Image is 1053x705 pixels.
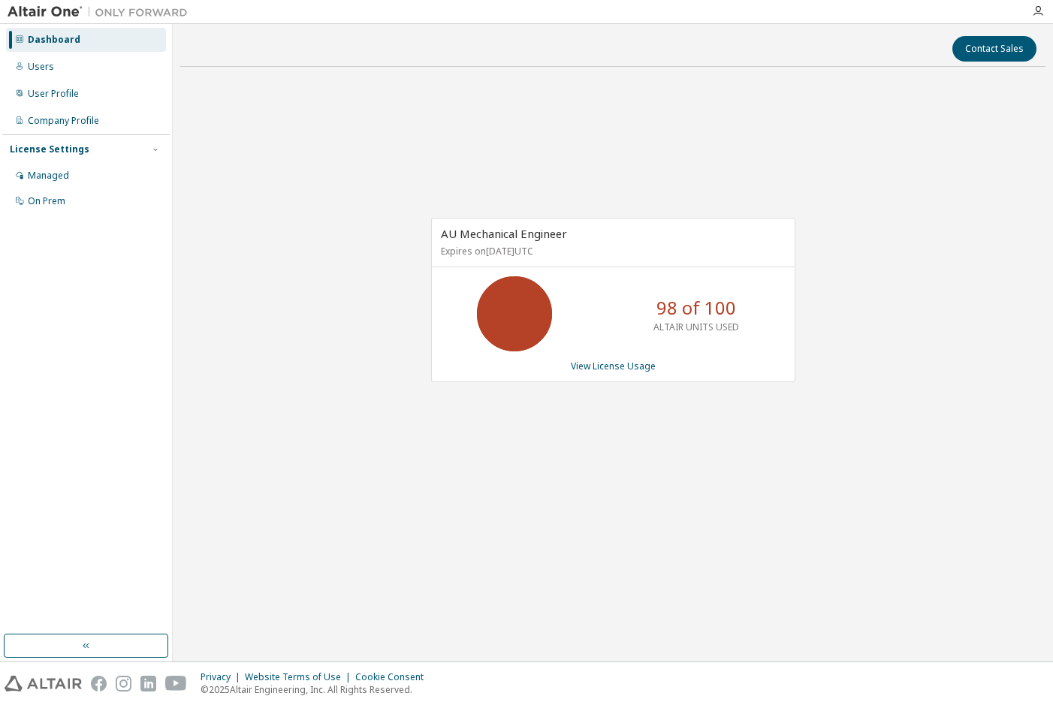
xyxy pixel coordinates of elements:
[10,143,89,155] div: License Settings
[116,676,131,691] img: instagram.svg
[656,295,736,321] p: 98 of 100
[201,671,245,683] div: Privacy
[201,683,433,696] p: © 2025 Altair Engineering, Inc. All Rights Reserved.
[91,676,107,691] img: facebook.svg
[245,671,355,683] div: Website Terms of Use
[28,195,65,207] div: On Prem
[653,321,739,333] p: ALTAIR UNITS USED
[28,170,69,182] div: Managed
[952,36,1036,62] button: Contact Sales
[165,676,187,691] img: youtube.svg
[441,245,782,258] p: Expires on [DATE] UTC
[28,88,79,100] div: User Profile
[355,671,433,683] div: Cookie Consent
[28,34,80,46] div: Dashboard
[5,676,82,691] img: altair_logo.svg
[441,226,567,241] span: AU Mechanical Engineer
[571,360,656,372] a: View License Usage
[8,5,195,20] img: Altair One
[140,676,156,691] img: linkedin.svg
[28,61,54,73] div: Users
[28,115,99,127] div: Company Profile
